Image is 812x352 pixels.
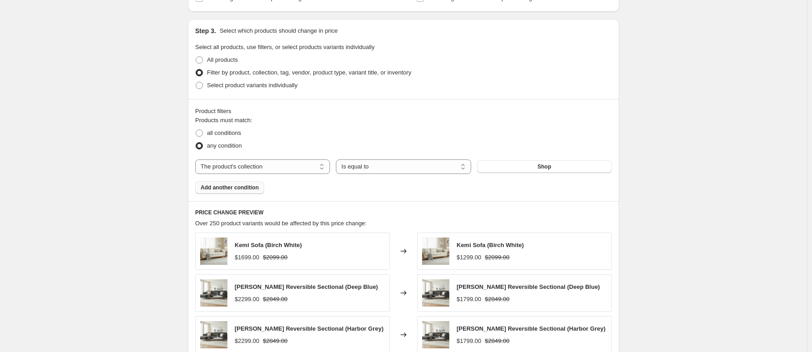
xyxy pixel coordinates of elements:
[457,337,481,344] span: $1799.00
[537,163,551,170] span: Shop
[207,82,297,89] span: Select product variants individually
[457,242,524,248] span: Kemi Sofa (Birch White)
[201,184,259,191] span: Add another condition
[220,26,338,35] p: Select which products should change in price
[422,321,449,348] img: HankoSlateGrey-3_80x.png
[195,209,612,216] h6: PRICE CHANGE PREVIEW
[207,56,238,63] span: All products
[195,107,612,116] div: Product filters
[235,283,378,290] span: [PERSON_NAME] Reversible Sectional (Deep Blue)
[457,325,605,332] span: [PERSON_NAME] Reversible Sectional (Harbor Grey)
[263,254,287,261] span: $2099.00
[235,242,302,248] span: Kemi Sofa (Birch White)
[235,337,259,344] span: $2299.00
[200,238,227,265] img: Kemi-BirchWhite_80x.png
[195,117,252,124] span: Products must match:
[200,321,227,348] img: HankoSlateGrey-3_80x.png
[263,296,287,302] span: $2849.00
[195,44,374,50] span: Select all products, use filters, or select products variants individually
[200,279,227,307] img: HankoSlateGrey-3_80x.png
[207,69,411,76] span: Filter by product, collection, tag, vendor, product type, variant title, or inventory
[477,160,612,173] button: Shop
[457,296,481,302] span: $1799.00
[422,279,449,307] img: HankoSlateGrey-3_80x.png
[195,26,216,35] h2: Step 3.
[263,337,287,344] span: $2849.00
[235,254,259,261] span: $1699.00
[422,238,449,265] img: Kemi-BirchWhite_80x.png
[457,254,481,261] span: $1299.00
[485,337,509,344] span: $2849.00
[195,220,367,227] span: Over 250 product variants would be affected by this price change:
[457,283,600,290] span: [PERSON_NAME] Reversible Sectional (Deep Blue)
[235,325,384,332] span: [PERSON_NAME] Reversible Sectional (Harbor Grey)
[207,142,242,149] span: any condition
[485,296,509,302] span: $2849.00
[235,296,259,302] span: $2299.00
[207,129,241,136] span: all conditions
[485,254,509,261] span: $2099.00
[195,181,264,194] button: Add another condition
